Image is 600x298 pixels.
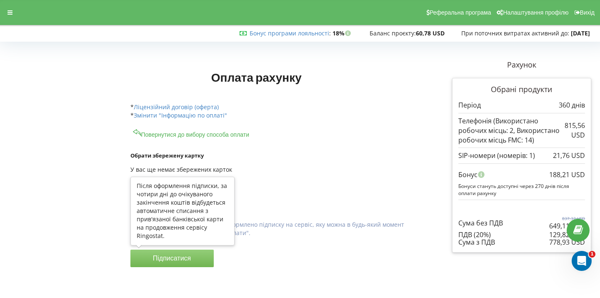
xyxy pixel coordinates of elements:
div: Бонус [458,167,585,183]
p: 21,76 USD [553,151,585,160]
span: При поточних витратах активний до: [461,29,569,37]
div: 188,21 USD [549,167,585,183]
p: При оплаті буде автоматично оформлено підписку на сервіс, яку можна в будь-який момент відключити... [137,220,420,237]
span: Налаштування профілю [503,9,568,16]
div: Після оформлення підписки, за чотири дні до очікуваного закінчення коштів відбудеться автоматичне... [137,182,228,240]
p: 837,32 USD [549,215,585,221]
div: 129,82 USD [549,231,585,238]
span: : [250,29,331,37]
div: Сума з ПДВ [458,238,585,246]
div: 778,93 USD [549,238,585,246]
p: SIP-номери (номерів: 1) [458,151,535,160]
a: Ліцензійний договір (оферта) [134,103,219,111]
label: Обрати збережену картку [130,151,420,160]
span: Баланс проєкту: [370,29,416,37]
span: Реферальна програма [430,9,491,16]
p: Рахунок [452,60,591,70]
span: 1 [589,251,595,258]
strong: 18% [332,29,353,37]
iframe: Intercom live chat [572,251,592,271]
a: Бонус програми лояльності [250,29,329,37]
label: Оплатити новою карткою [130,194,420,202]
p: 649,11 USD [549,221,585,231]
p: У вас ще немає збережених карток [130,165,420,174]
p: Період [458,100,481,110]
p: 815,56 USD [565,121,585,140]
span: Вихід [580,9,595,16]
div: ПДВ (20%) [458,231,585,238]
label: або [130,180,420,188]
p: Сума без ПДВ [458,218,503,228]
a: Змінити "Інформацію по оплаті" [134,111,227,119]
strong: 60,78 USD [416,29,445,37]
p: Телефонія (Використано робочих місць: 2, Використано робочих місць FMC: 14) [458,116,565,145]
p: Обрані продукти [458,84,585,95]
strong: [DATE] [571,29,590,37]
p: Бонуси стануть доступні через 270 днів після оплати рахунку [458,183,585,197]
button: Підписатися [130,250,214,267]
h1: Оплата рахунку [130,70,383,85]
p: 360 днів [559,100,585,110]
